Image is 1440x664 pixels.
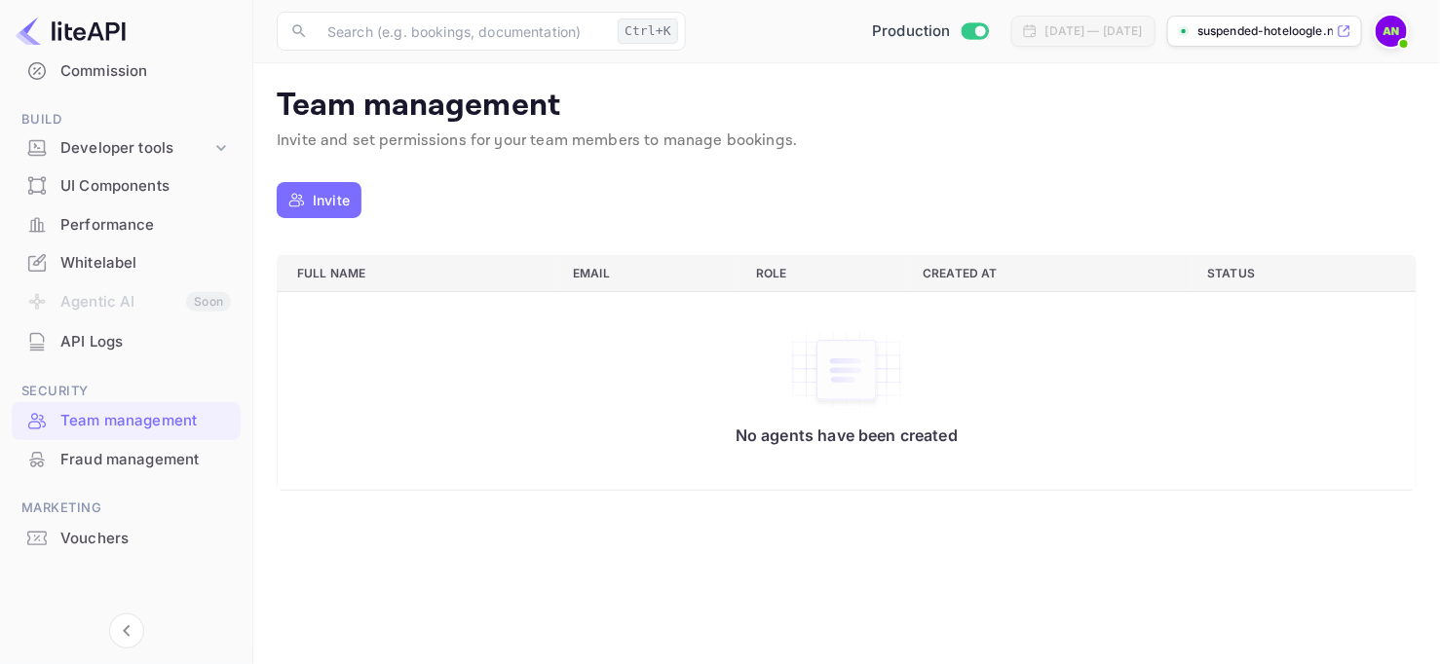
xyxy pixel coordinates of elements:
[12,206,241,242] a: Performance
[60,331,231,353] div: API Logs
[12,402,241,440] div: Team management
[60,252,231,275] div: Whitelabel
[277,182,361,218] button: Invite
[740,255,907,291] th: Role
[12,402,241,438] a: Team management
[12,206,241,244] div: Performance
[618,18,678,44] div: Ctrl+K
[12,244,241,282] div: Whitelabel
[872,20,951,43] span: Production
[60,60,231,83] div: Commission
[12,498,241,519] span: Marketing
[557,255,740,291] th: Email
[1192,255,1416,291] th: Status
[277,255,1417,492] table: a dense table
[12,53,241,91] div: Commission
[12,167,241,205] div: UI Components
[60,214,231,237] div: Performance
[1197,22,1333,40] p: suspended-hoteloogle.n...
[12,131,241,166] div: Developer tools
[12,167,241,203] a: UI Components
[277,129,1417,153] p: Invite and set permissions for your team members to manage bookings.
[12,441,241,477] a: Fraud management
[12,520,241,556] a: Vouchers
[1376,16,1407,47] img: Asaad Nofal
[1045,22,1143,40] div: [DATE] — [DATE]
[864,20,996,43] div: Switch to Sandbox mode
[60,175,231,198] div: UI Components
[60,528,231,550] div: Vouchers
[60,449,231,471] div: Fraud management
[16,16,126,47] img: LiteAPI logo
[316,12,610,51] input: Search (e.g. bookings, documentation)
[12,53,241,89] a: Commission
[12,381,241,402] span: Security
[788,329,905,411] img: No agents have been created
[12,323,241,359] a: API Logs
[109,613,144,648] button: Collapse navigation
[907,255,1192,291] th: Created At
[313,190,350,210] p: Invite
[60,137,211,160] div: Developer tools
[12,109,241,130] span: Build
[12,520,241,558] div: Vouchers
[278,255,558,291] th: Full name
[12,323,241,361] div: API Logs
[12,244,241,280] a: Whitelabel
[12,441,241,479] div: Fraud management
[277,87,1417,126] p: Team management
[736,425,958,445] p: No agents have been created
[60,410,231,432] div: Team management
